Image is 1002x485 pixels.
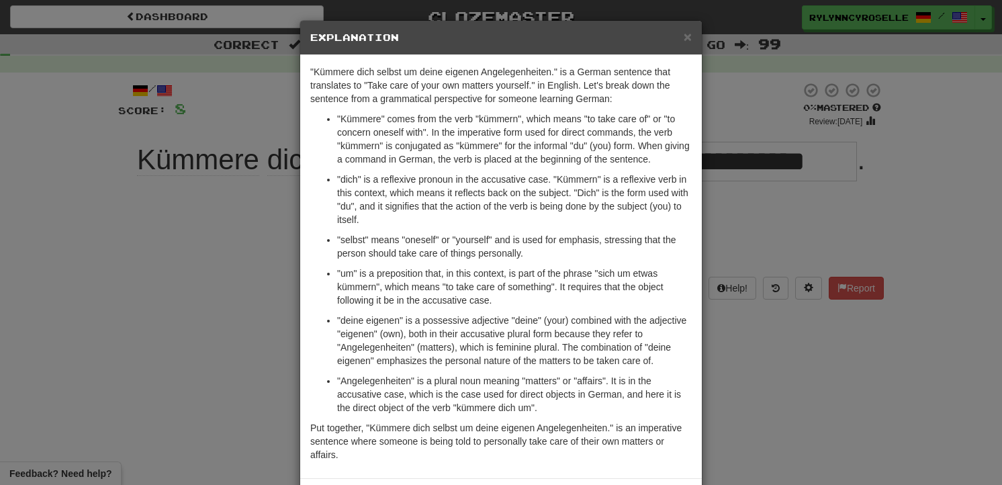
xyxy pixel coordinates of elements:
[310,65,692,105] p: "Kümmere dich selbst um deine eigenen Angelegenheiten." is a German sentence that translates to "...
[684,29,692,44] span: ×
[337,233,692,260] p: "selbst" means "oneself" or "yourself" and is used for emphasis, stressing that the person should...
[310,31,692,44] h5: Explanation
[337,173,692,226] p: "dich" is a reflexive pronoun in the accusative case. "Kümmern" is a reflexive verb in this conte...
[310,421,692,461] p: Put together, "Kümmere dich selbst um deine eigenen Angelegenheiten." is an imperative sentence w...
[684,30,692,44] button: Close
[337,112,692,166] p: "Kümmere" comes from the verb "kümmern", which means "to take care of" or "to concern oneself wit...
[337,374,692,414] p: "Angelegenheiten" is a plural noun meaning "matters" or "affairs". It is in the accusative case, ...
[337,314,692,367] p: "deine eigenen" is a possessive adjective "deine" (your) combined with the adjective "eigenen" (o...
[337,267,692,307] p: "um" is a preposition that, in this context, is part of the phrase "sich um etwas kümmern", which...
